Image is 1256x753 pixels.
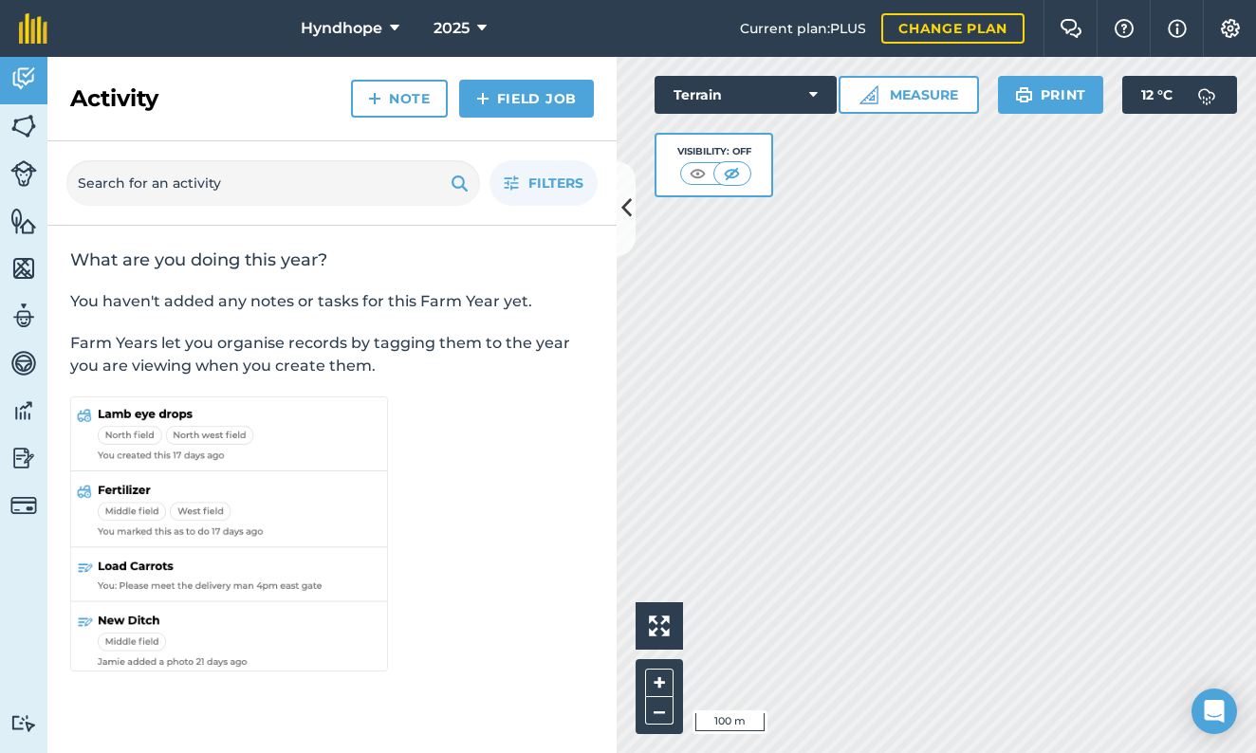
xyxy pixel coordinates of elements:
div: Visibility: Off [677,144,751,159]
span: 12 ° C [1141,76,1173,114]
button: 12 °C [1122,76,1237,114]
img: svg+xml;base64,PD94bWwgdmVyc2lvbj0iMS4wIiBlbmNvZGluZz0idXRmLTgiPz4KPCEtLSBHZW5lcmF0b3I6IEFkb2JlIE... [1188,76,1226,114]
img: A cog icon [1219,19,1242,38]
img: svg+xml;base64,PD94bWwgdmVyc2lvbj0iMS4wIiBlbmNvZGluZz0idXRmLTgiPz4KPCEtLSBHZW5lcmF0b3I6IEFkb2JlIE... [10,64,37,93]
button: Measure [839,76,979,114]
img: svg+xml;base64,PD94bWwgdmVyc2lvbj0iMS4wIiBlbmNvZGluZz0idXRmLTgiPz4KPCEtLSBHZW5lcmF0b3I6IEFkb2JlIE... [10,492,37,519]
img: svg+xml;base64,PHN2ZyB4bWxucz0iaHR0cDovL3d3dy53My5vcmcvMjAwMC9zdmciIHdpZHRoPSIxNCIgaGVpZ2h0PSIyNC... [476,87,489,110]
img: svg+xml;base64,PD94bWwgdmVyc2lvbj0iMS4wIiBlbmNvZGluZz0idXRmLTgiPz4KPCEtLSBHZW5lcmF0b3I6IEFkb2JlIE... [10,302,37,330]
img: svg+xml;base64,PD94bWwgdmVyc2lvbj0iMS4wIiBlbmNvZGluZz0idXRmLTgiPz4KPCEtLSBHZW5lcmF0b3I6IEFkb2JlIE... [10,349,37,377]
img: svg+xml;base64,PHN2ZyB4bWxucz0iaHR0cDovL3d3dy53My5vcmcvMjAwMC9zdmciIHdpZHRoPSI1MCIgaGVpZ2h0PSI0MC... [686,164,710,183]
img: Ruler icon [859,85,878,104]
span: Current plan : PLUS [740,18,866,39]
p: You haven't added any notes or tasks for this Farm Year yet. [70,290,594,313]
a: Change plan [881,13,1025,44]
input: Search for an activity [66,160,480,206]
img: svg+xml;base64,PHN2ZyB4bWxucz0iaHR0cDovL3d3dy53My5vcmcvMjAwMC9zdmciIHdpZHRoPSI1NiIgaGVpZ2h0PSI2MC... [10,112,37,140]
a: Note [351,80,448,118]
img: svg+xml;base64,PD94bWwgdmVyc2lvbj0iMS4wIiBlbmNvZGluZz0idXRmLTgiPz4KPCEtLSBHZW5lcmF0b3I6IEFkb2JlIE... [10,396,37,425]
img: svg+xml;base64,PHN2ZyB4bWxucz0iaHR0cDovL3d3dy53My5vcmcvMjAwMC9zdmciIHdpZHRoPSIxOSIgaGVpZ2h0PSIyNC... [1015,83,1033,106]
img: svg+xml;base64,PHN2ZyB4bWxucz0iaHR0cDovL3d3dy53My5vcmcvMjAwMC9zdmciIHdpZHRoPSI1MCIgaGVpZ2h0PSI0MC... [720,164,744,183]
p: Farm Years let you organise records by tagging them to the year you are viewing when you create t... [70,332,594,377]
div: Open Intercom Messenger [1191,689,1237,734]
span: Filters [528,173,583,193]
a: Field Job [459,80,594,118]
img: svg+xml;base64,PHN2ZyB4bWxucz0iaHR0cDovL3d3dy53My5vcmcvMjAwMC9zdmciIHdpZHRoPSI1NiIgaGVpZ2h0PSI2MC... [10,254,37,283]
img: svg+xml;base64,PHN2ZyB4bWxucz0iaHR0cDovL3d3dy53My5vcmcvMjAwMC9zdmciIHdpZHRoPSIxNyIgaGVpZ2h0PSIxNy... [1168,17,1187,40]
h2: What are you doing this year? [70,248,594,271]
button: + [645,669,674,697]
span: 2025 [434,17,470,40]
button: Print [998,76,1104,114]
img: svg+xml;base64,PHN2ZyB4bWxucz0iaHR0cDovL3d3dy53My5vcmcvMjAwMC9zdmciIHdpZHRoPSIxOSIgaGVpZ2h0PSIyNC... [451,172,469,194]
img: svg+xml;base64,PD94bWwgdmVyc2lvbj0iMS4wIiBlbmNvZGluZz0idXRmLTgiPz4KPCEtLSBHZW5lcmF0b3I6IEFkb2JlIE... [10,714,37,732]
img: svg+xml;base64,PD94bWwgdmVyc2lvbj0iMS4wIiBlbmNvZGluZz0idXRmLTgiPz4KPCEtLSBHZW5lcmF0b3I6IEFkb2JlIE... [10,160,37,187]
img: A question mark icon [1113,19,1136,38]
button: Terrain [655,76,837,114]
img: fieldmargin Logo [19,13,47,44]
button: Filters [489,160,598,206]
img: Two speech bubbles overlapping with the left bubble in the forefront [1060,19,1082,38]
img: svg+xml;base64,PD94bWwgdmVyc2lvbj0iMS4wIiBlbmNvZGluZz0idXRmLTgiPz4KPCEtLSBHZW5lcmF0b3I6IEFkb2JlIE... [10,444,37,472]
img: svg+xml;base64,PHN2ZyB4bWxucz0iaHR0cDovL3d3dy53My5vcmcvMjAwMC9zdmciIHdpZHRoPSIxNCIgaGVpZ2h0PSIyNC... [368,87,381,110]
button: – [645,697,674,725]
h2: Activity [70,83,158,114]
img: Four arrows, one pointing top left, one top right, one bottom right and the last bottom left [649,615,670,636]
span: Hyndhope [301,17,382,40]
img: svg+xml;base64,PHN2ZyB4bWxucz0iaHR0cDovL3d3dy53My5vcmcvMjAwMC9zdmciIHdpZHRoPSI1NiIgaGVpZ2h0PSI2MC... [10,207,37,235]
